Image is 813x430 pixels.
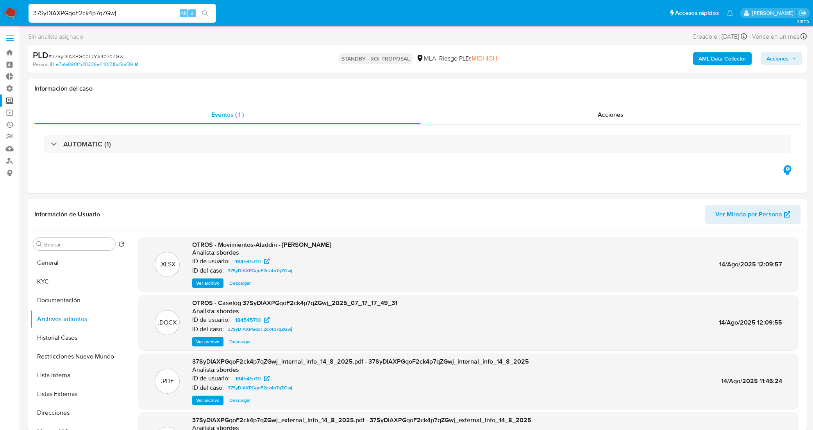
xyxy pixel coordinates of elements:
[197,8,213,19] button: search-icon
[48,52,125,60] span: # 37SyDlAXPGqoF2ck4p7qZGwj
[158,318,177,327] p: .DOCX
[192,316,230,324] p: ID de usuario:
[693,52,752,65] button: AML Data Collector
[727,10,733,16] a: Notificaciones
[192,366,216,374] p: Analista:
[192,307,216,315] p: Analista:
[719,318,782,327] span: 14/Ago/2025 12:09:55
[767,52,789,65] span: Acciones
[229,279,251,287] span: Descargar
[235,374,261,383] span: 184545710
[225,337,255,346] button: Descargar
[749,31,750,42] span: -
[235,257,261,266] span: 184545710
[192,337,223,346] button: Ver archivo
[34,211,100,218] h1: Información de Usuario
[34,85,800,93] h1: Información del caso
[338,53,413,64] p: STANDBY - ROI PROPOSAL
[180,9,187,17] span: Alt
[752,9,796,17] p: leandro.caroprese@mercadolibre.com
[30,253,128,272] button: General
[216,249,239,257] h6: sbordes
[192,257,230,265] p: ID de usuario:
[230,257,274,266] a: 184545710
[699,52,746,65] b: AML Data Collector
[33,61,54,68] b: Person ID
[28,32,83,41] span: Sin analista asignado
[196,279,220,287] span: Ver archivo
[229,338,251,346] span: Descargar
[196,396,220,404] span: Ver archivo
[235,315,261,325] span: 184545710
[63,140,111,148] h3: AUTOMATIC (1)
[44,241,112,248] input: Buscar
[228,325,292,334] span: 37SyDlAXPGqoF2ck4p7qZGwj
[721,376,782,385] span: 14/Ago/2025 11:46:24
[225,396,255,405] button: Descargar
[675,9,719,17] span: Accesos rápidos
[216,307,239,315] h6: sbordes
[799,9,807,17] a: Salir
[30,366,128,385] button: Lista Interna
[36,241,43,247] button: Buscar
[228,266,292,275] span: 37SyDlAXPGqoF2ck4p7qZGwj
[33,49,48,61] b: PLD
[229,396,251,404] span: Descargar
[196,338,220,346] span: Ver archivo
[692,31,747,42] div: Creado el: [DATE]
[472,54,497,63] span: MIDHIGH
[211,110,244,119] span: Eventos ( 1 )
[230,374,274,383] a: 184545710
[30,403,128,422] button: Direcciones
[192,249,216,257] p: Analista:
[191,9,193,17] span: s
[30,272,128,291] button: KYC
[228,383,292,393] span: 37SyDlAXPGqoF2ck4p7qZGwj
[416,54,436,63] div: MLA
[752,32,799,41] span: Vence en un mes
[225,383,295,393] a: 37SyDlAXPGqoF2ck4p7qZGwj
[118,241,125,250] button: Volver al orden por defecto
[225,325,295,334] a: 37SyDlAXPGqoF2ck4p7qZGwj
[192,278,223,288] button: Ver archivo
[761,52,802,65] button: Acciones
[192,396,223,405] button: Ver archivo
[30,310,128,328] button: Archivos adjuntos
[192,375,230,382] p: ID de usuario:
[192,267,224,275] p: ID del caso:
[598,110,624,119] span: Acciones
[30,385,128,403] button: Listas Externas
[705,205,800,224] button: Ver Mirada por Persona
[56,61,138,68] a: e7afe890f4df0306ef140f21bcf9af39
[192,357,529,366] span: 37SyDlAXPGqoF2ck4p7qZGwj_internal_info_14_8_2025.pdf - 37SyDlAXPGqoF2ck4p7qZGwj_internal_info_14_...
[439,54,497,63] span: Riesgo PLD:
[216,366,239,374] h6: sbordes
[29,8,216,18] input: Buscar usuario o caso...
[225,266,295,275] a: 37SyDlAXPGqoF2ck4p7qZGwj
[192,298,397,307] span: OTROS - Caselog 37SyDlAXPGqoF2ck4p7qZGwj_2025_07_17_17_49_31
[44,135,791,153] div: AUTOMATIC (1)
[192,416,531,425] span: 37SyDlAXPGqoF2ck4p7qZGwj_external_info_14_8_2025.pdf - 37SyDlAXPGqoF2ck4p7qZGwj_external_info_14_...
[719,260,782,269] span: 14/Ago/2025 12:09:57
[192,240,331,249] span: OTROS - Movimientos-Aladdin - [PERSON_NAME]
[30,291,128,310] button: Documentación
[192,384,224,392] p: ID del caso:
[30,347,128,366] button: Restricciones Nuevo Mundo
[30,328,128,347] button: Historial Casos
[161,377,174,385] p: .PDF
[159,260,175,269] p: .XLSX
[192,325,224,333] p: ID del caso:
[230,315,274,325] a: 184545710
[715,205,782,224] span: Ver Mirada por Persona
[225,278,255,288] button: Descargar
